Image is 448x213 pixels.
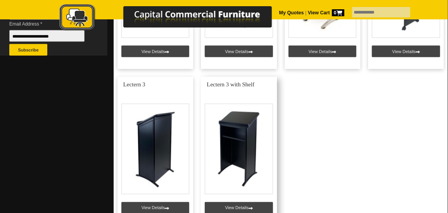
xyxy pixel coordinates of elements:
[38,4,310,34] a: Capital Commercial Furniture Logo
[9,44,47,56] button: Subscribe
[306,10,344,15] a: View Cart0
[9,30,85,42] input: Email Address *
[308,10,344,15] strong: View Cart
[38,4,310,32] img: Capital Commercial Furniture Logo
[9,20,90,28] span: Email Address *
[332,9,344,16] span: 0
